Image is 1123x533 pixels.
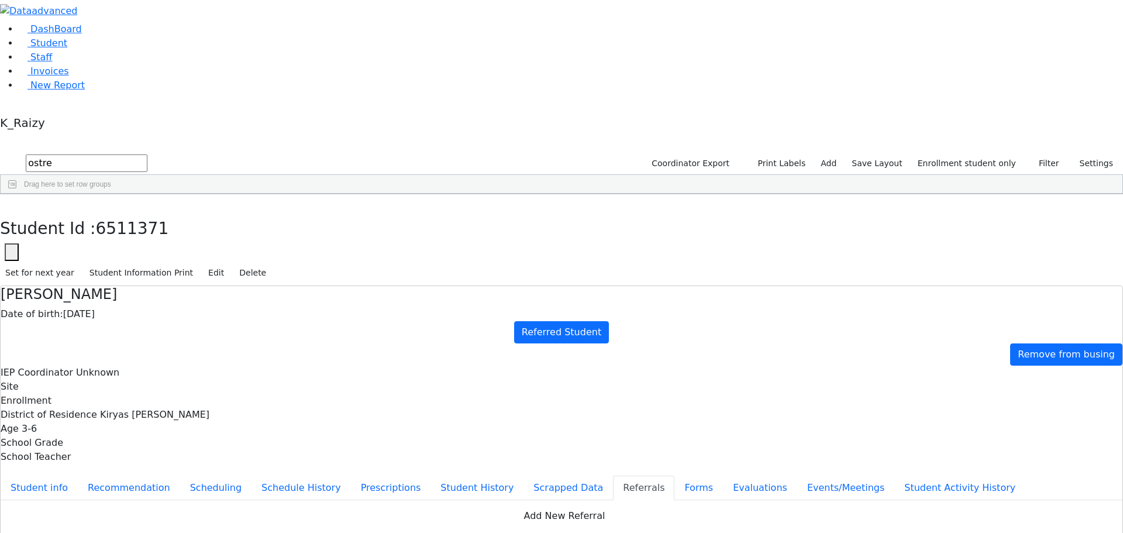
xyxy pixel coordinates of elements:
button: Save Layout [846,154,907,173]
a: Student [19,37,67,49]
button: Print Labels [744,154,811,173]
span: Unknown [76,367,119,378]
span: Drag here to set row groups [24,180,111,188]
button: Filter [1024,154,1065,173]
span: Invoices [30,66,69,77]
button: Recommendation [78,476,180,500]
input: Search [26,154,147,172]
h4: [PERSON_NAME] [1,286,1122,303]
a: Add [815,154,842,173]
label: Site [1,380,19,394]
button: Scrapped Data [523,476,613,500]
button: Referrals [613,476,674,500]
div: [DATE] [1,307,1122,321]
button: Settings [1065,154,1118,173]
button: Delete [234,264,271,282]
button: Student History [430,476,523,500]
button: Prescriptions [351,476,431,500]
button: Student info [1,476,78,500]
button: Add New Referral [1,505,1122,527]
span: DashBoard [30,23,82,35]
span: Remove from busing [1018,349,1115,360]
label: Date of birth: [1,307,63,321]
span: Staff [30,51,52,63]
label: School Teacher [1,450,71,464]
label: Age [1,422,19,436]
button: Scheduling [180,476,252,500]
button: Forms [674,476,723,500]
button: Evaluations [723,476,797,500]
a: New Report [19,80,85,91]
span: 3-6 [22,423,37,434]
label: IEP Coordinator [1,366,73,380]
a: Invoices [19,66,69,77]
button: Schedule History [252,476,351,500]
a: Referred Student [514,321,609,343]
a: Remove from busing [1010,343,1122,366]
button: Events/Meetings [797,476,894,500]
button: Coordinator Export [644,154,735,173]
span: 6511371 [96,219,169,238]
span: Kiryas [PERSON_NAME] [100,409,209,420]
label: Enrollment [1,394,51,408]
label: District of Residence [1,408,97,422]
label: Enrollment student only [912,154,1021,173]
span: Student [30,37,67,49]
label: School Grade [1,436,63,450]
span: New Report [30,80,85,91]
a: DashBoard [19,23,82,35]
a: Staff [19,51,52,63]
button: Edit [203,264,229,282]
button: Student Activity History [894,476,1025,500]
button: Student Information Print [84,264,198,282]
